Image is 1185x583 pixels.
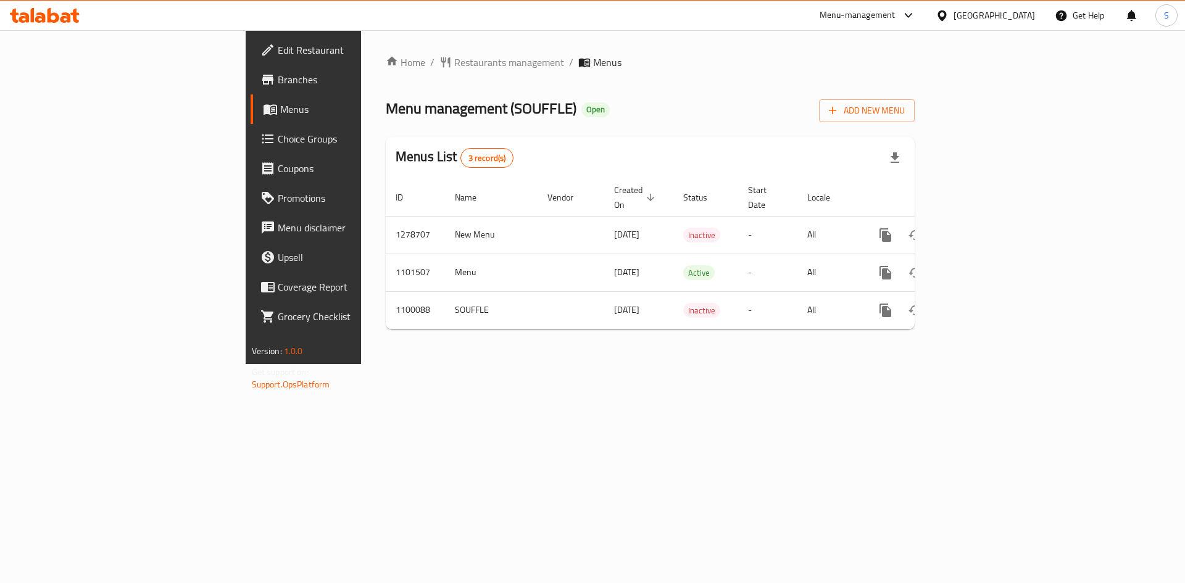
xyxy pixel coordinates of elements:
[581,102,610,117] div: Open
[797,216,861,254] td: All
[797,291,861,329] td: All
[797,254,861,291] td: All
[284,343,303,359] span: 1.0.0
[455,190,493,205] span: Name
[820,8,896,23] div: Menu-management
[683,265,715,280] div: Active
[278,72,434,87] span: Branches
[278,250,434,265] span: Upsell
[614,226,639,242] span: [DATE]
[386,94,576,122] span: Menu management ( SOUFFLE )
[251,242,444,272] a: Upsell
[454,55,564,70] span: Restaurants management
[251,124,444,154] a: Choice Groups
[251,213,444,242] a: Menu disclaimer
[614,264,639,280] span: [DATE]
[819,99,915,122] button: Add New Menu
[829,103,905,118] span: Add New Menu
[252,376,330,392] a: Support.OpsPlatform
[461,152,513,164] span: 3 record(s)
[880,143,910,173] div: Export file
[278,161,434,176] span: Coupons
[547,190,589,205] span: Vendor
[251,65,444,94] a: Branches
[278,279,434,294] span: Coverage Report
[954,9,1035,22] div: [GEOGRAPHIC_DATA]
[251,183,444,213] a: Promotions
[396,147,513,168] h2: Menus List
[738,254,797,291] td: -
[683,228,720,242] span: Inactive
[900,258,930,287] button: Change Status
[252,343,282,359] span: Version:
[683,303,720,318] div: Inactive
[748,183,783,212] span: Start Date
[683,266,715,280] span: Active
[593,55,622,70] span: Menus
[251,154,444,183] a: Coupons
[1164,9,1169,22] span: S
[278,191,434,205] span: Promotions
[683,190,723,205] span: Status
[386,55,915,70] nav: breadcrumb
[445,216,538,254] td: New Menu
[614,302,639,318] span: [DATE]
[252,364,309,380] span: Get support on:
[581,104,610,115] span: Open
[278,43,434,57] span: Edit Restaurant
[251,272,444,302] a: Coverage Report
[251,302,444,331] a: Grocery Checklist
[445,291,538,329] td: SOUFFLE
[738,216,797,254] td: -
[386,179,999,329] table: enhanced table
[900,220,930,250] button: Change Status
[396,190,419,205] span: ID
[278,131,434,146] span: Choice Groups
[871,296,900,325] button: more
[683,304,720,318] span: Inactive
[460,148,514,168] div: Total records count
[871,258,900,287] button: more
[738,291,797,329] td: -
[807,190,846,205] span: Locale
[251,35,444,65] a: Edit Restaurant
[251,94,444,124] a: Menus
[861,179,999,217] th: Actions
[900,296,930,325] button: Change Status
[278,309,434,324] span: Grocery Checklist
[871,220,900,250] button: more
[614,183,659,212] span: Created On
[445,254,538,291] td: Menu
[278,220,434,235] span: Menu disclaimer
[569,55,573,70] li: /
[439,55,564,70] a: Restaurants management
[280,102,434,117] span: Menus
